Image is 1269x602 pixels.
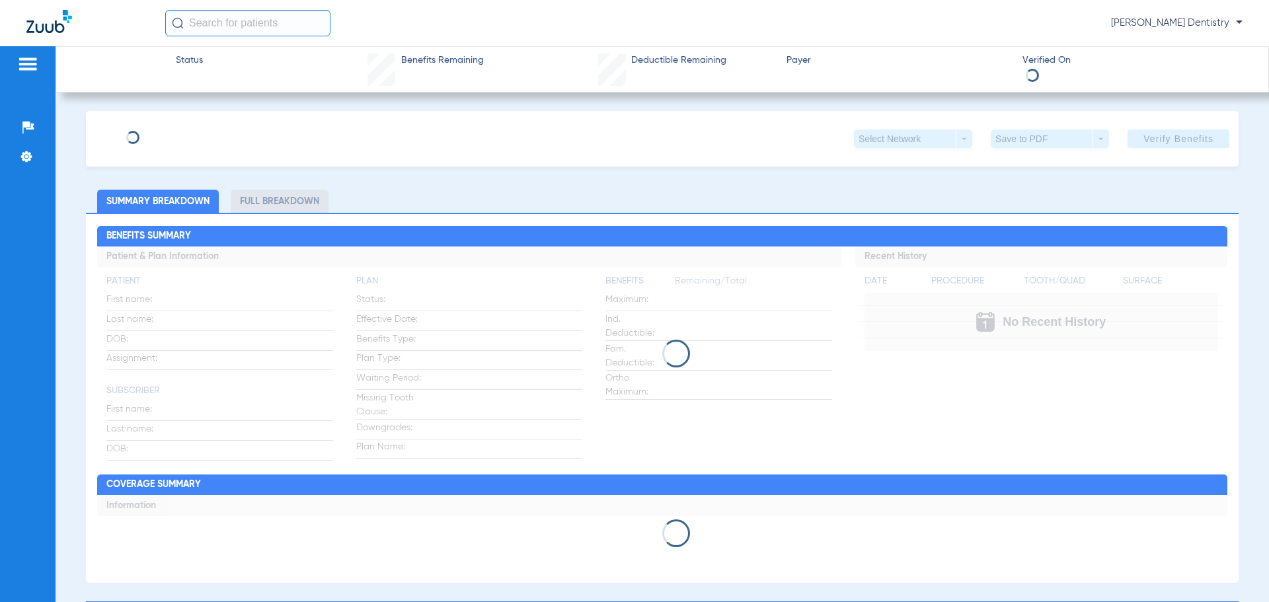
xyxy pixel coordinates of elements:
[26,10,72,33] img: Zuub Logo
[1022,54,1247,67] span: Verified On
[787,54,1011,67] span: Payer
[165,10,330,36] input: Search for patients
[97,226,1227,247] h2: Benefits Summary
[631,54,726,67] span: Deductible Remaining
[97,190,219,213] li: Summary Breakdown
[17,56,38,72] img: hamburger-icon
[1111,17,1243,30] span: [PERSON_NAME] Dentistry
[97,474,1227,496] h2: Coverage Summary
[231,190,328,213] li: Full Breakdown
[401,54,484,67] span: Benefits Remaining
[172,17,184,29] img: Search Icon
[176,54,203,67] span: Status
